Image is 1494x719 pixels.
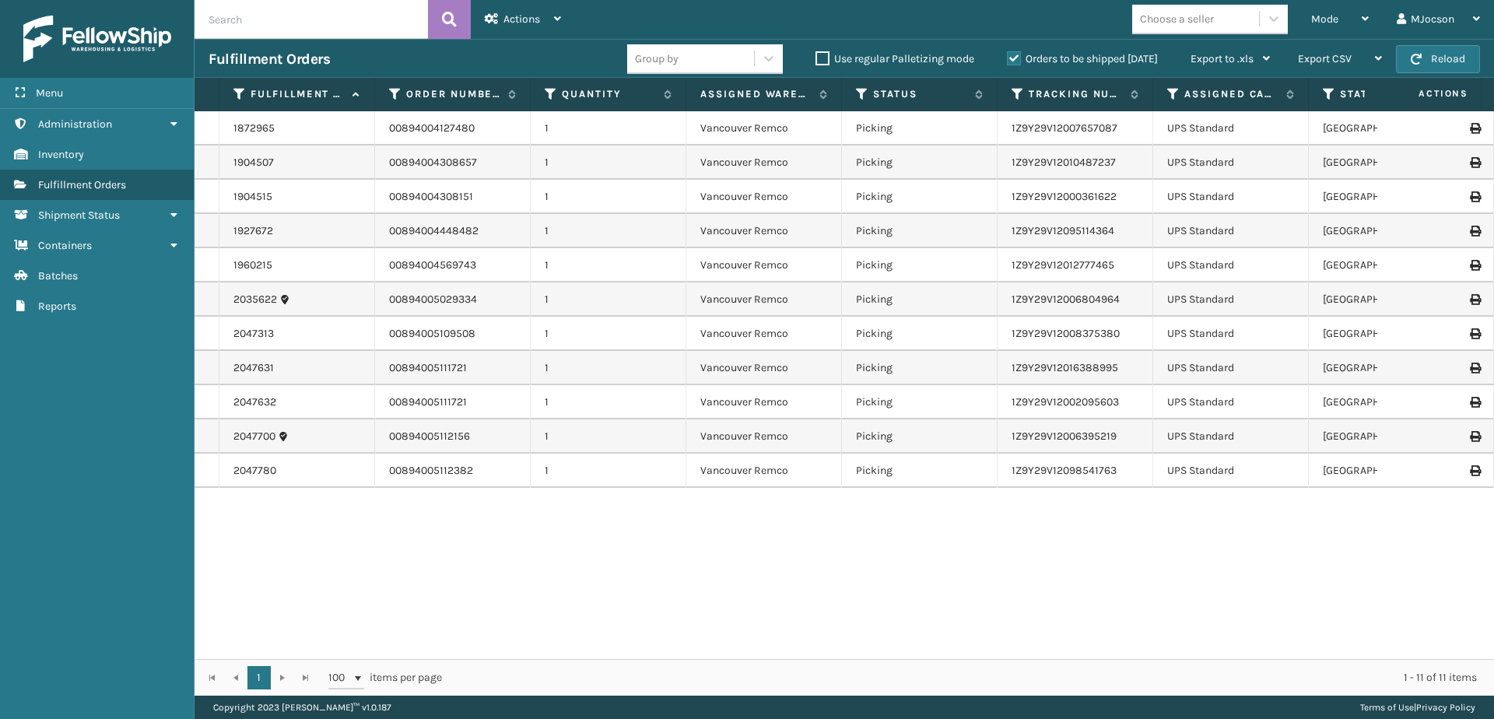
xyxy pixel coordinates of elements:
td: 00894005112156 [375,419,531,454]
td: UPS Standard [1153,146,1309,180]
a: 1960215 [233,258,272,273]
label: State [1340,87,1434,101]
td: [GEOGRAPHIC_DATA] [1309,351,1464,385]
td: 1 [531,454,686,488]
img: logo [23,16,171,62]
td: Vancouver Remco [686,351,842,385]
td: Picking [842,214,998,248]
td: Picking [842,317,998,351]
td: [GEOGRAPHIC_DATA] [1309,111,1464,146]
td: 1 [531,385,686,419]
a: 1Z9Y29V12010487237 [1012,156,1116,169]
td: Picking [842,282,998,317]
i: Print Label [1470,157,1479,168]
label: Quantity [562,87,656,101]
a: 1Z9Y29V12012777465 [1012,258,1114,272]
span: Menu [36,86,63,100]
a: 1Z9Y29V12006804964 [1012,293,1120,306]
label: Use regular Palletizing mode [815,52,974,65]
a: 1Z9Y29V12007657087 [1012,121,1117,135]
p: Copyright 2023 [PERSON_NAME]™ v 1.0.187 [213,696,391,719]
div: Group by [635,51,679,67]
a: 1904515 [233,189,272,205]
td: Vancouver Remco [686,282,842,317]
td: UPS Standard [1153,419,1309,454]
a: Terms of Use [1360,702,1414,713]
td: 00894005111721 [375,351,531,385]
td: [GEOGRAPHIC_DATA] [1309,146,1464,180]
i: Print Label [1470,260,1479,271]
a: Privacy Policy [1416,702,1475,713]
label: Order Number [406,87,500,101]
td: Vancouver Remco [686,317,842,351]
td: UPS Standard [1153,282,1309,317]
td: Vancouver Remco [686,248,842,282]
td: 00894005029334 [375,282,531,317]
td: 00894004569743 [375,248,531,282]
i: Print Label [1470,431,1479,442]
label: Orders to be shipped [DATE] [1007,52,1158,65]
td: 1 [531,419,686,454]
td: 1 [531,214,686,248]
span: Actions [1369,81,1478,107]
a: 1Z9Y29V12006395219 [1012,430,1117,443]
span: Administration [38,117,112,131]
span: Inventory [38,148,84,161]
label: Assigned Warehouse [700,87,812,101]
a: 1Z9Y29V12098541763 [1012,464,1117,477]
td: 1 [531,248,686,282]
td: UPS Standard [1153,248,1309,282]
td: 00894005109508 [375,317,531,351]
td: Vancouver Remco [686,111,842,146]
td: Picking [842,180,998,214]
td: [GEOGRAPHIC_DATA] [1309,248,1464,282]
span: 100 [328,670,352,686]
span: Reports [38,300,76,313]
a: 2035622 [233,292,277,307]
span: Containers [38,239,92,252]
label: Tracking Number [1029,87,1123,101]
span: Mode [1311,12,1338,26]
span: items per page [328,666,442,689]
td: 1 [531,317,686,351]
td: [GEOGRAPHIC_DATA] [1309,214,1464,248]
a: 1Z9Y29V12002095603 [1012,395,1119,409]
i: Print Label [1470,123,1479,134]
td: 00894005112382 [375,454,531,488]
td: 00894005111721 [375,385,531,419]
td: UPS Standard [1153,180,1309,214]
a: 2047780 [233,463,276,479]
span: Export to .xls [1191,52,1254,65]
a: 1904507 [233,155,274,170]
a: 2047631 [233,360,274,376]
td: Vancouver Remco [686,214,842,248]
td: [GEOGRAPHIC_DATA] [1309,419,1464,454]
i: Print Label [1470,328,1479,339]
td: 1 [531,351,686,385]
td: Picking [842,454,998,488]
td: Vancouver Remco [686,454,842,488]
td: Vancouver Remco [686,419,842,454]
td: 00894004308657 [375,146,531,180]
td: 1 [531,111,686,146]
div: Choose a seller [1140,11,1214,27]
td: Vancouver Remco [686,146,842,180]
td: 1 [531,282,686,317]
td: UPS Standard [1153,385,1309,419]
i: Print Label [1470,294,1479,305]
td: 1 [531,146,686,180]
a: 1Z9Y29V12008375380 [1012,327,1120,340]
td: 00894004308151 [375,180,531,214]
label: Fulfillment Order Id [251,87,345,101]
td: [GEOGRAPHIC_DATA] [1309,180,1464,214]
td: UPS Standard [1153,454,1309,488]
td: [GEOGRAPHIC_DATA] [1309,454,1464,488]
td: Vancouver Remco [686,385,842,419]
a: 2047700 [233,429,275,444]
a: 1 [247,666,271,689]
i: Print Label [1470,226,1479,237]
td: 00894004127480 [375,111,531,146]
i: Print Label [1470,363,1479,374]
td: UPS Standard [1153,317,1309,351]
i: Print Label [1470,191,1479,202]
